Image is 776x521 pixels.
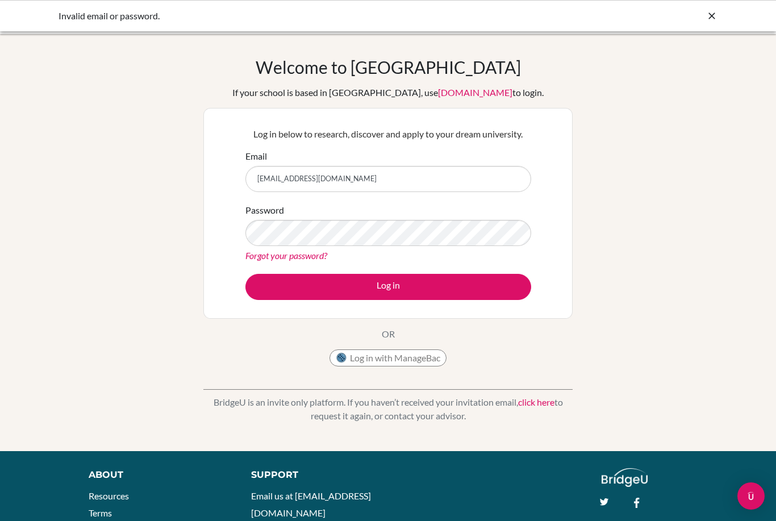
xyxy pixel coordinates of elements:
[438,87,512,98] a: [DOMAIN_NAME]
[251,490,371,518] a: Email us at [EMAIL_ADDRESS][DOMAIN_NAME]
[232,86,544,99] div: If your school is based in [GEOGRAPHIC_DATA], use to login.
[602,468,648,487] img: logo_white@2x-f4f0deed5e89b7ecb1c2cc34c3e3d731f90f0f143d5ea2071677605dd97b5244.png
[245,203,284,217] label: Password
[518,397,554,407] a: click here
[203,395,573,423] p: BridgeU is an invite only platform. If you haven’t received your invitation email, to request it ...
[89,490,129,501] a: Resources
[245,127,531,141] p: Log in below to research, discover and apply to your dream university.
[89,468,226,482] div: About
[256,57,521,77] h1: Welcome to [GEOGRAPHIC_DATA]
[245,149,267,163] label: Email
[59,9,547,23] div: Invalid email or password.
[89,507,112,518] a: Terms
[329,349,447,366] button: Log in with ManageBac
[245,274,531,300] button: Log in
[245,250,327,261] a: Forgot your password?
[737,482,765,510] div: Open Intercom Messenger
[382,327,395,341] p: OR
[251,468,377,482] div: Support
